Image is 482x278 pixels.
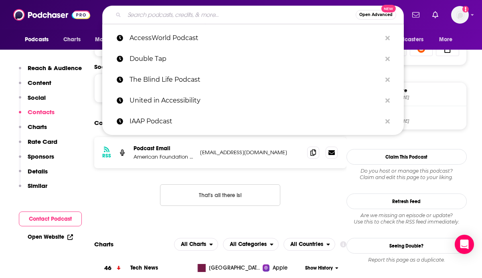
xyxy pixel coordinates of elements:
[63,34,81,45] span: Charts
[19,79,51,94] button: Content
[102,111,404,132] a: IAAP Podcast
[19,123,47,138] button: Charts
[462,6,469,12] svg: Add a profile image
[350,109,463,126] a: RSS Feed[DOMAIN_NAME]
[346,212,467,225] div: Are we missing an episode or update? Use this to check the RSS feed immediately.
[130,28,381,48] p: AccessWorld Podcast
[19,32,59,47] button: open menu
[230,242,267,247] span: All Categories
[305,265,333,272] span: Show History
[350,86,463,103] a: Official Website[DOMAIN_NAME]
[102,69,404,90] a: The Blind Life Podcast
[290,242,323,247] span: All Countries
[28,138,57,145] p: Rate Card
[19,153,54,167] button: Sponsors
[381,5,396,12] span: New
[130,69,381,90] p: The Blind Life Podcast
[284,238,335,251] h2: Countries
[356,10,396,20] button: Open AdvancedNew
[200,149,301,156] p: [EMAIL_ADDRESS][DOMAIN_NAME]
[455,235,474,254] div: Open Intercom Messenger
[19,138,57,153] button: Rate Card
[451,6,469,24] span: Logged in as saraatspark
[95,34,124,45] span: Monitoring
[346,168,467,174] span: Do you host or manage this podcast?
[28,123,47,131] p: Charts
[370,87,463,94] span: Official Website
[346,149,467,165] button: Claim This Podcast
[124,8,356,21] input: Search podcasts, credits, & more...
[380,32,435,47] button: open menu
[134,145,194,152] p: Podcast Email
[58,32,85,47] a: Charts
[346,257,467,263] div: Report this page as a duplicate.
[263,264,303,272] a: Apple
[19,94,46,109] button: Social
[346,238,467,254] a: Seeing Double?
[130,90,381,111] p: United in Accessibility
[102,48,404,69] a: Double Tap
[370,118,463,124] span: pinecast.com
[359,13,393,17] span: Open Advanced
[303,265,341,272] button: Show History
[94,240,113,248] h2: Charts
[102,153,111,159] h3: RSS
[102,90,404,111] a: United in Accessibility
[346,168,467,181] div: Claim and edit this page to your liking.
[130,48,381,69] p: Double Tap
[19,182,47,197] button: Similar
[13,7,90,22] img: Podchaser - Follow, Share and Rate Podcasts
[89,32,134,47] button: open menu
[209,264,261,272] span: Qatar
[28,153,54,160] p: Sponsors
[102,28,404,48] a: AccessWorld Podcast
[160,184,280,206] button: Nothing here.
[190,264,263,272] a: [GEOGRAPHIC_DATA]
[181,242,206,247] span: All Charts
[130,264,158,271] a: Tech News
[19,167,48,182] button: Details
[409,8,423,22] a: Show notifications dropdown
[273,264,288,272] span: Apple
[130,111,381,132] p: IAAP Podcast
[433,32,463,47] button: open menu
[94,74,346,103] div: This podcast does not have social handles yet.
[370,95,463,101] span: afb.org
[223,238,279,251] button: open menu
[346,193,467,209] button: Refresh Feed
[174,238,218,251] button: open menu
[94,115,121,131] h2: Contacts
[223,238,279,251] h2: Categories
[284,238,335,251] button: open menu
[28,94,46,101] p: Social
[28,79,51,87] p: Content
[429,8,441,22] a: Show notifications dropdown
[94,63,346,71] h2: Socials
[451,6,469,24] img: User Profile
[28,108,55,116] p: Contacts
[19,108,55,123] button: Contacts
[174,238,218,251] h2: Platforms
[134,153,194,160] p: American Foundation f/t Blind
[19,64,82,79] button: Reach & Audience
[370,111,463,118] span: RSS Feed
[104,264,111,273] h3: 46
[439,34,453,45] span: More
[102,6,404,24] div: Search podcasts, credits, & more...
[28,234,73,240] a: Open Website
[19,212,82,226] button: Contact Podcast
[28,64,82,72] p: Reach & Audience
[28,167,48,175] p: Details
[28,182,47,189] p: Similar
[451,6,469,24] button: Show profile menu
[385,34,423,45] span: For Podcasters
[25,34,49,45] span: Podcasts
